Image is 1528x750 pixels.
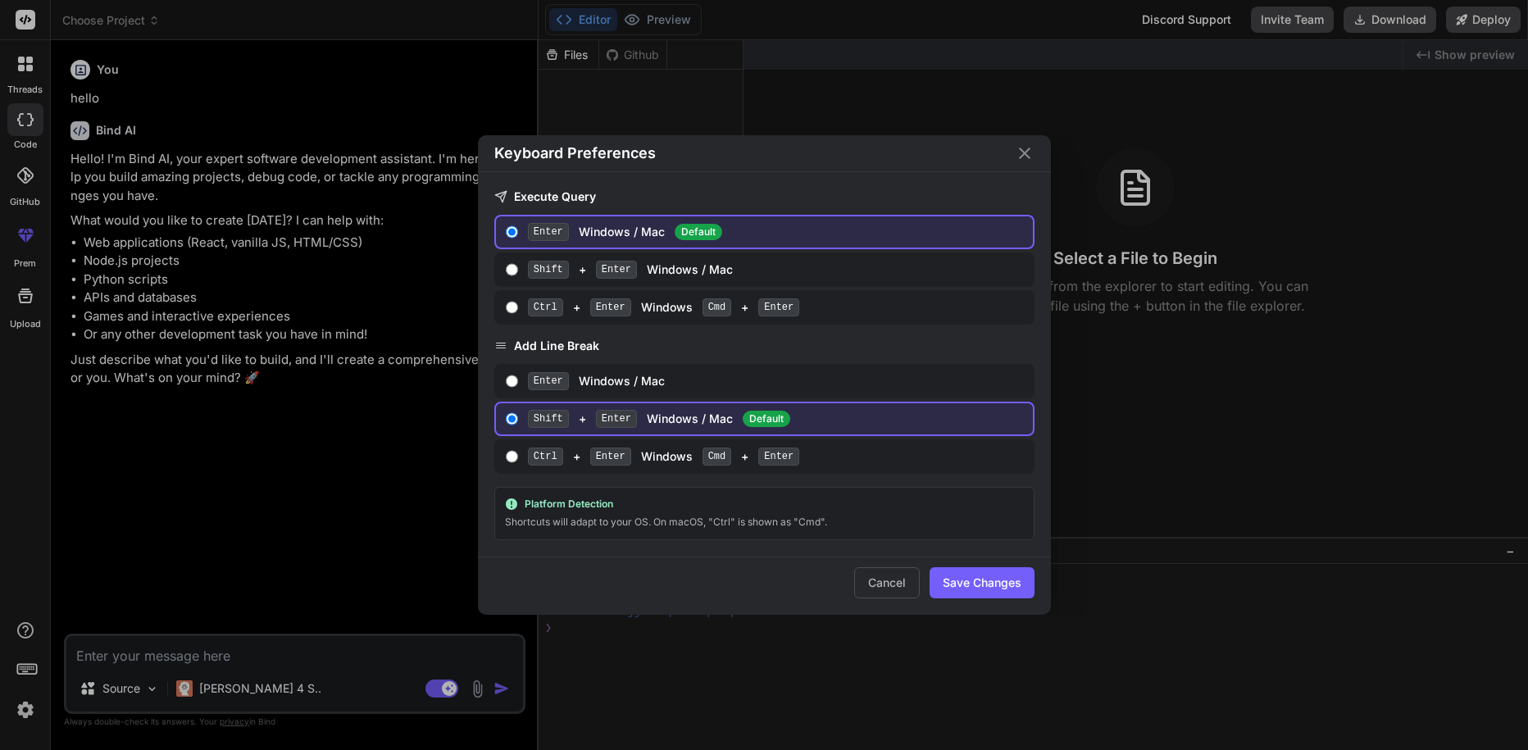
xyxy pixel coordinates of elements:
[506,375,518,388] input: EnterWindows / Mac
[854,567,920,598] button: Cancel
[506,301,518,314] input: Ctrl+Enter Windows Cmd+Enter
[930,567,1035,598] button: Save Changes
[528,448,1026,466] div: + Windows +
[528,410,1026,428] div: + Windows / Mac
[703,298,732,316] span: Cmd
[528,261,569,279] span: Shift
[758,448,799,466] span: Enter
[528,298,1026,316] div: + Windows +
[494,338,1035,354] h3: Add Line Break
[528,448,563,466] span: Ctrl
[494,189,1035,205] h3: Execute Query
[494,142,656,165] h2: Keyboard Preferences
[675,224,722,240] span: Default
[506,263,518,276] input: Shift+EnterWindows / Mac
[528,298,563,316] span: Ctrl
[528,223,1026,241] div: Windows / Mac
[505,498,1024,511] div: Platform Detection
[528,372,569,390] span: Enter
[506,225,518,239] input: EnterWindows / Mac Default
[703,448,732,466] span: Cmd
[596,410,637,428] span: Enter
[590,448,631,466] span: Enter
[758,298,799,316] span: Enter
[506,450,518,463] input: Ctrl+Enter Windows Cmd+Enter
[590,298,631,316] span: Enter
[505,514,1024,530] div: Shortcuts will adapt to your OS. On macOS, "Ctrl" is shown as "Cmd".
[528,223,569,241] span: Enter
[528,410,569,428] span: Shift
[743,411,790,427] span: Default
[596,261,637,279] span: Enter
[1015,143,1035,163] button: Close
[506,412,518,425] input: Shift+EnterWindows / MacDefault
[528,372,1026,390] div: Windows / Mac
[528,261,1026,279] div: + Windows / Mac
